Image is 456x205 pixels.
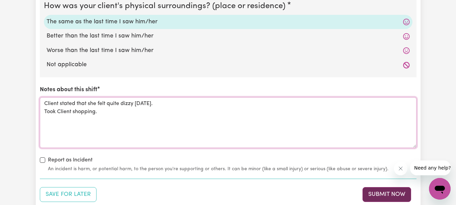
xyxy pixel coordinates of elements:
label: Worse than the last time I saw him/her [47,46,410,55]
iframe: Message from company [410,160,451,175]
iframe: Close message [394,162,407,175]
textarea: Client stated that she felt quite dizzy [DATE]. Took Client shopping. [40,97,417,148]
button: Submit your job report [363,187,411,202]
span: Need any help? [4,5,41,10]
label: Better than the last time I saw him/her [47,32,410,41]
label: Not applicable [47,60,410,69]
label: Notes about this shift [40,85,97,94]
iframe: Button to launch messaging window [429,178,451,200]
label: Report as Incident [48,156,92,164]
button: Save your job report [40,187,97,202]
label: The same as the last time I saw him/her [47,18,410,26]
small: An incident is harm, or potential harm, to the person you're supporting or others. It can be mino... [48,165,417,173]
